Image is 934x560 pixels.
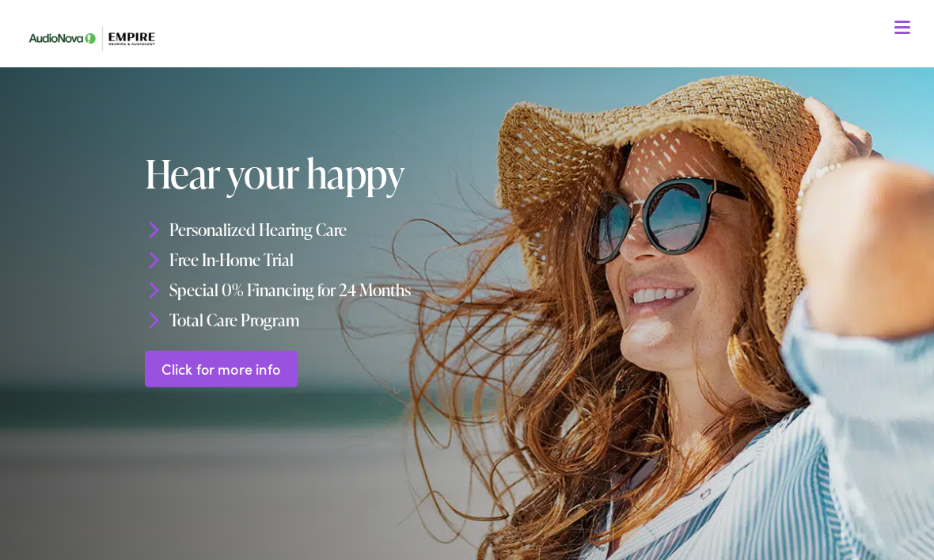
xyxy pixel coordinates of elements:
[145,245,612,275] li: Free In-Home Trial
[145,215,612,245] li: Personalized Hearing Care
[145,151,612,195] h1: Hear your happy
[31,63,916,112] a: What We Offer
[145,304,612,334] li: Total Care Program
[145,350,298,387] a: Click for more info
[145,275,612,305] li: Special 0% Financing for 24 Months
